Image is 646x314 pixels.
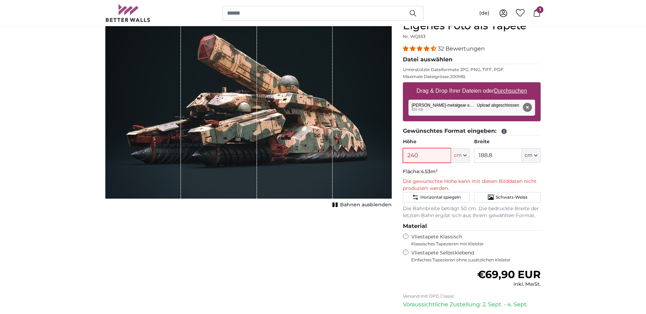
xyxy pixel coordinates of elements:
[403,55,541,64] legend: Datei auswählen
[411,257,541,263] span: Einfaches Tapezieren ohne zusätzlichen Kleister
[403,127,541,136] legend: Gewünschtes Format eingeben:
[340,201,392,208] span: Bahnen ausblenden
[454,152,462,159] span: cm
[403,222,541,231] legend: Material
[522,148,541,163] button: cm
[403,205,541,219] p: Die Bahnbreite beträgt 50 cm. Die bedruckte Breite der letzten Bahn ergibt sich aus Ihrem gewählt...
[477,281,541,288] div: inkl. MwSt.
[105,4,151,22] img: Betterwalls
[411,241,535,247] span: Klassisches Tapezieren mit Kleister
[403,293,541,299] p: Versand mit DPD Classic
[403,74,541,79] p: Maximale Dateigrösse 200MB.
[403,34,426,39] span: Nr. WQ553
[414,84,530,98] label: Drag & Drop Ihrer Dateien oder
[496,194,527,200] span: Schwarz-Weiss
[438,45,485,52] span: 32 Bewertungen
[403,168,541,175] p: Fläche:
[536,6,543,13] span: 1
[403,67,541,72] p: Unterstützte Dateiformate JPG, PNG, TIFF, PDF.
[474,138,541,145] label: Breite
[525,152,533,159] span: cm
[105,20,392,210] div: 1 of 1
[477,268,541,281] span: €69,90 EUR
[474,7,495,20] button: (de)
[403,300,541,309] p: Voraussichtliche Zustellung: 2. Sept. - 4. Sept.
[421,168,438,175] span: 4.53m²
[411,250,541,263] label: Vliestapete Selbstklebend
[330,200,392,210] button: Bahnen ausblenden
[474,192,541,202] button: Schwarz-Weiss
[411,233,535,247] label: Vliestapete Klassisch
[403,45,438,52] span: 4.31 stars
[403,192,470,202] button: Horizontal spiegeln
[420,194,461,200] span: Horizontal spiegeln
[451,148,470,163] button: cm
[494,88,527,94] u: Durchsuchen
[403,138,470,145] label: Höhe
[403,178,541,192] p: Die gewünschte Höhe kann mit diesen Bilddaten nicht produziert werden.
